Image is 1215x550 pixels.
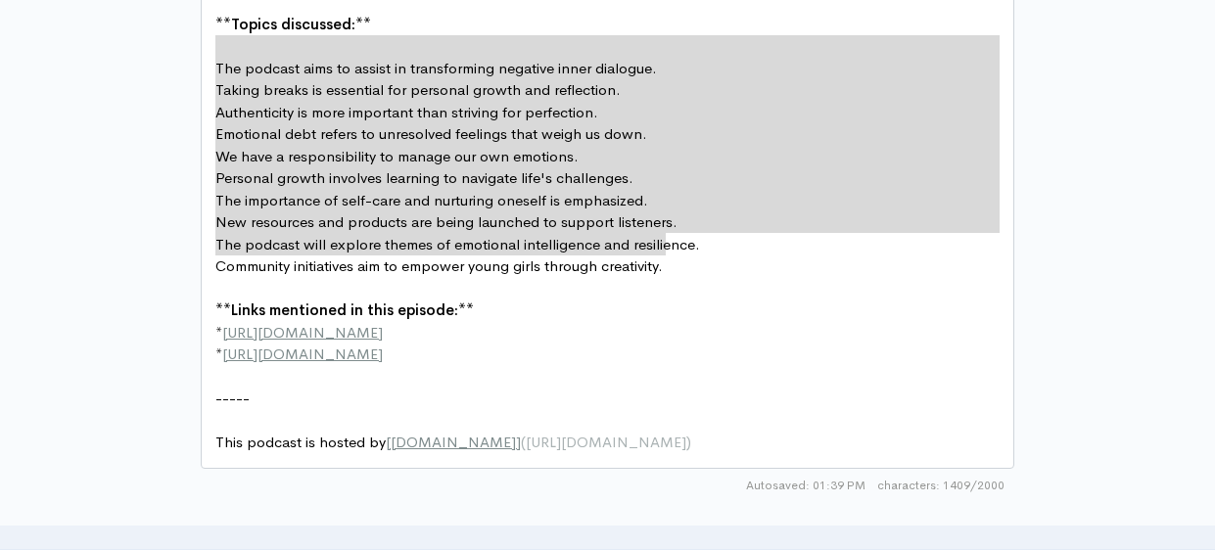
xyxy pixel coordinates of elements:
[215,168,633,187] span: Personal growth involves learning to navigate life's challenges.
[215,191,648,209] span: The importance of self-care and nurturing oneself is emphasized.
[215,212,678,231] span: New resources and products are being launched to support listeners.
[877,477,1005,494] span: 1409/2000
[215,433,691,451] span: This podcast is hosted by
[391,433,516,451] span: [DOMAIN_NAME]
[231,15,355,33] span: Topics discussed:
[231,300,458,319] span: Links mentioned in this episode:
[521,433,526,451] span: (
[516,433,521,451] span: ]
[215,256,663,275] span: Community initiatives aim to empower young girls through creativity.
[215,235,687,253] span: The podcast will explore themes of emotional intelligence and resilienc
[215,59,657,77] span: The podcast aims to assist in transforming negative inner dialogue.
[215,124,647,143] span: Emotional debt refers to unresolved feelings that weigh us down.
[222,344,383,363] span: [URL][DOMAIN_NAME]
[215,80,621,99] span: Taking breaks is essential for personal growth and reflection.
[686,433,691,451] span: )
[215,147,579,165] span: We have a responsibility to manage our own emotions.
[386,433,391,451] span: [
[526,433,686,451] span: [URL][DOMAIN_NAME]
[222,323,383,342] span: [URL][DOMAIN_NAME]
[687,235,700,253] span: e.
[215,103,598,121] span: Authenticity is more important than striving for perfection.
[215,389,250,407] span: -----
[746,477,865,494] span: Autosaved: 01:39 PM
